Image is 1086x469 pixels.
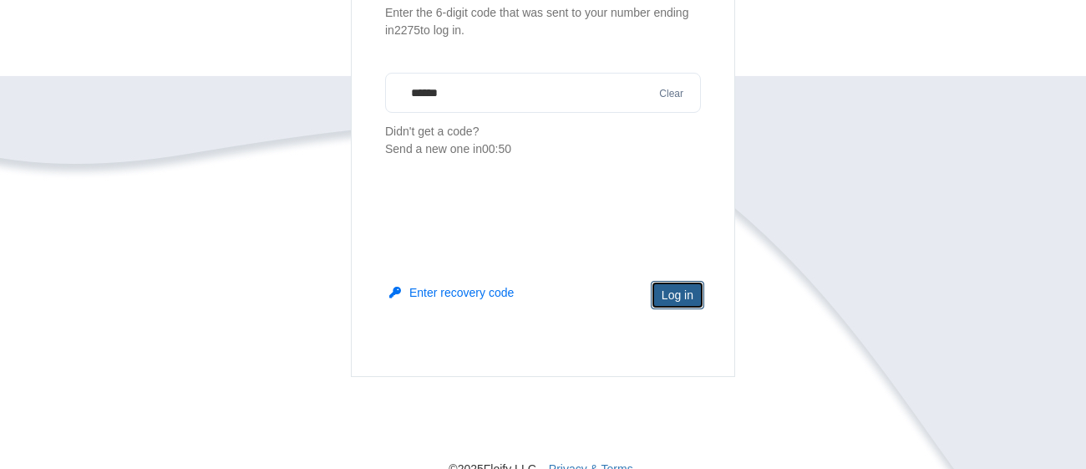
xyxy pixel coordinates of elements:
button: Enter recovery code [389,284,514,301]
p: Enter the 6-digit code that was sent to your number ending in 2275 to log in. [385,4,701,39]
p: Didn't get a code? [385,123,701,158]
button: Clear [654,86,688,102]
button: Log in [651,281,704,309]
div: Send a new one in 00:50 [385,140,701,158]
